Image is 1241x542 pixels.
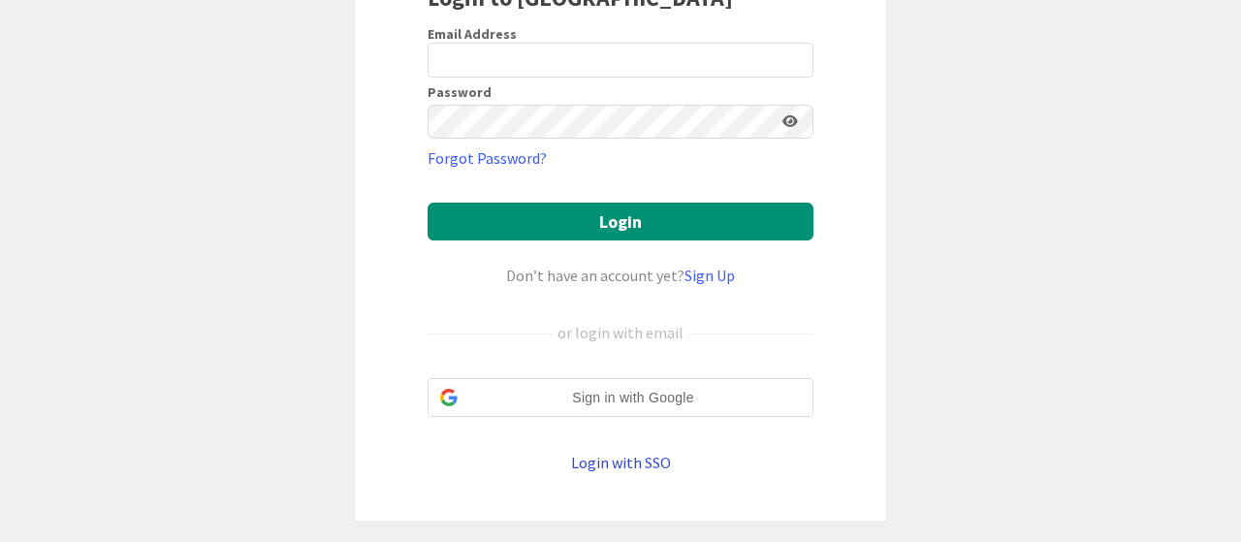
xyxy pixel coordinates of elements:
[428,264,813,287] div: Don’t have an account yet?
[428,378,813,417] div: Sign in with Google
[428,85,492,99] label: Password
[428,203,813,240] button: Login
[571,453,671,472] a: Login with SSO
[684,266,735,285] a: Sign Up
[553,321,688,344] div: or login with email
[465,388,801,408] span: Sign in with Google
[428,25,517,43] label: Email Address
[428,146,547,170] a: Forgot Password?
